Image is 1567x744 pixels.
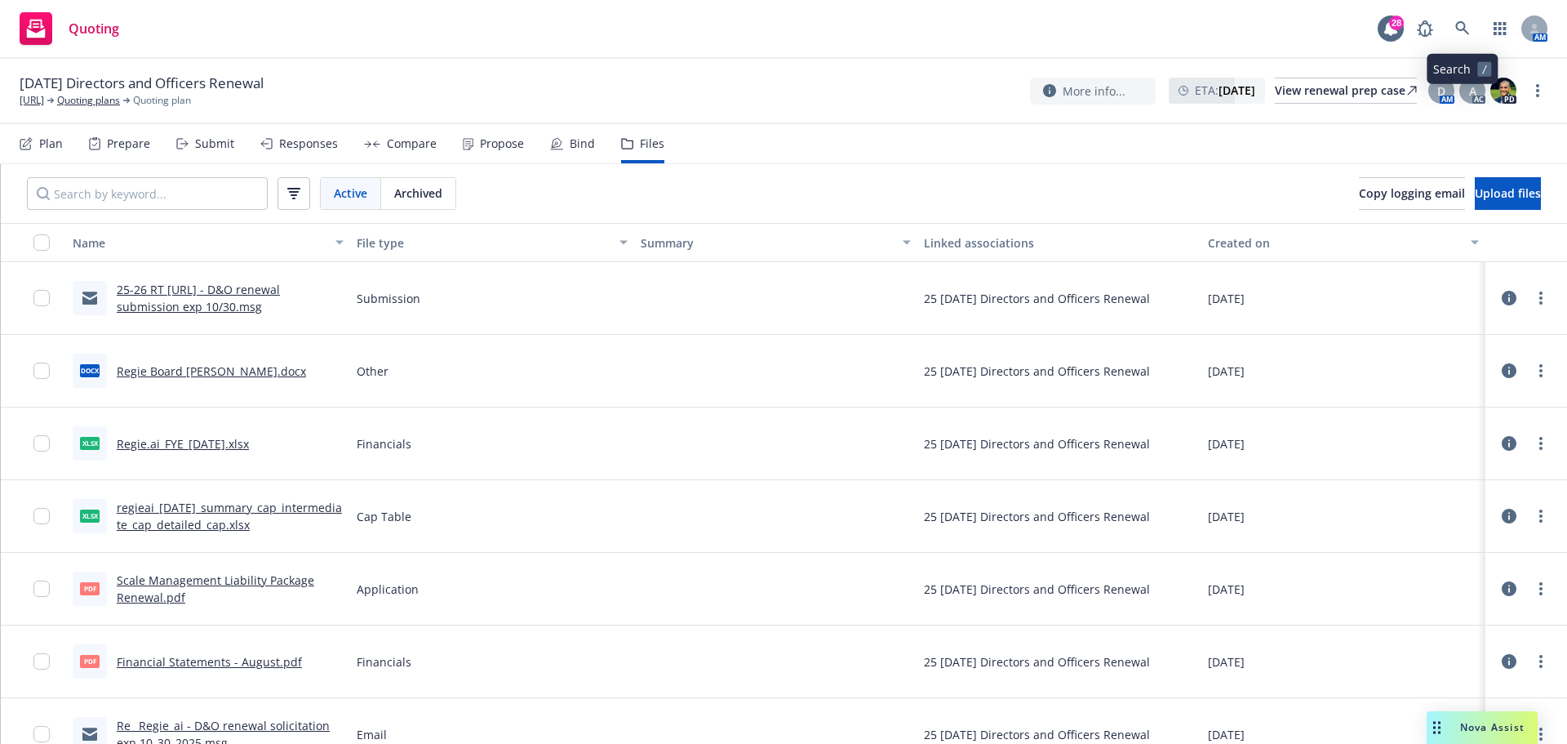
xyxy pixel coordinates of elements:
[33,290,50,306] input: Toggle Row Selected
[917,223,1201,262] button: Linked associations
[1275,78,1417,104] a: View renewal prep case
[1460,720,1525,734] span: Nova Assist
[634,223,918,262] button: Summary
[1275,78,1417,103] div: View renewal prep case
[1208,363,1245,380] span: [DATE]
[924,581,1150,598] div: 25 [DATE] Directors and Officers Renewal
[195,137,234,150] div: Submit
[107,137,150,150] div: Prepare
[1359,177,1465,210] button: Copy logging email
[1208,508,1245,525] span: [DATE]
[33,234,50,251] input: Select all
[641,234,894,252] div: Summary
[1208,435,1245,452] span: [DATE]
[357,435,411,452] span: Financials
[1359,185,1465,201] span: Copy logging email
[924,435,1150,452] div: 25 [DATE] Directors and Officers Renewal
[1195,82,1255,99] span: ETA :
[80,437,100,449] span: xlsx
[33,363,50,379] input: Toggle Row Selected
[39,137,63,150] div: Plan
[350,223,634,262] button: File type
[1389,11,1404,26] div: 28
[1475,177,1541,210] button: Upload files
[33,581,50,597] input: Toggle Row Selected
[1208,653,1245,670] span: [DATE]
[80,655,100,667] span: pdf
[1427,711,1447,744] div: Drag to move
[69,22,119,35] span: Quoting
[357,290,420,307] span: Submission
[80,364,100,376] span: docx
[73,234,326,252] div: Name
[33,726,50,742] input: Toggle Row Selected
[1437,82,1445,100] span: D
[924,653,1150,670] div: 25 [DATE] Directors and Officers Renewal
[394,185,442,202] span: Archived
[20,93,44,108] a: [URL]
[924,234,1195,252] div: Linked associations
[1484,12,1516,45] a: Switch app
[1409,12,1441,45] a: Report a Bug
[57,93,120,108] a: Quoting plans
[1531,579,1551,599] a: more
[924,726,1150,743] div: 25 [DATE] Directors and Officers Renewal
[33,508,50,524] input: Toggle Row Selected
[1030,78,1156,105] button: More info...
[33,653,50,670] input: Toggle Row Selected
[1531,724,1551,744] a: more
[387,137,437,150] div: Compare
[357,581,419,598] span: Application
[117,282,280,314] a: 25-26 RT [URL] - D&O renewal submission exp 10/30.msg
[570,137,595,150] div: Bind
[480,137,524,150] div: Propose
[924,508,1150,525] div: 25 [DATE] Directors and Officers Renewal
[357,508,411,525] span: Cap Table
[27,177,268,210] input: Search by keyword...
[1208,726,1245,743] span: [DATE]
[1201,223,1485,262] button: Created on
[117,436,249,452] a: Regie.ai_FYE_[DATE].xlsx
[117,572,314,605] a: Scale Management Liability Package Renewal.pdf
[80,510,100,522] span: xlsx
[1427,711,1538,744] button: Nova Assist
[1208,234,1461,252] div: Created on
[117,500,342,532] a: regieai_[DATE]_summary_cap_intermediate_cap_detailed_cap.xlsx
[20,74,264,93] span: [DATE] Directors and Officers Renewal
[924,290,1150,307] div: 25 [DATE] Directors and Officers Renewal
[66,223,350,262] button: Name
[80,582,100,595] span: pdf
[117,654,302,670] a: Financial Statements - August.pdf
[279,137,338,150] div: Responses
[1531,434,1551,453] a: more
[357,234,610,252] div: File type
[640,137,664,150] div: Files
[133,93,191,108] span: Quoting plan
[357,653,411,670] span: Financials
[924,363,1150,380] div: 25 [DATE] Directors and Officers Renewal
[1475,185,1541,201] span: Upload files
[13,6,126,51] a: Quoting
[1528,81,1547,100] a: more
[334,185,367,202] span: Active
[1531,506,1551,526] a: more
[1531,652,1551,671] a: more
[1531,361,1551,381] a: more
[357,363,388,380] span: Other
[1490,78,1516,104] img: photo
[1446,12,1479,45] a: Search
[1208,290,1245,307] span: [DATE]
[1531,288,1551,308] a: more
[1063,82,1125,100] span: More info...
[1469,82,1476,100] span: A
[1219,82,1255,98] strong: [DATE]
[1208,581,1245,598] span: [DATE]
[117,363,306,379] a: Regie Board [PERSON_NAME].docx
[357,726,387,743] span: Email
[33,435,50,452] input: Toggle Row Selected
